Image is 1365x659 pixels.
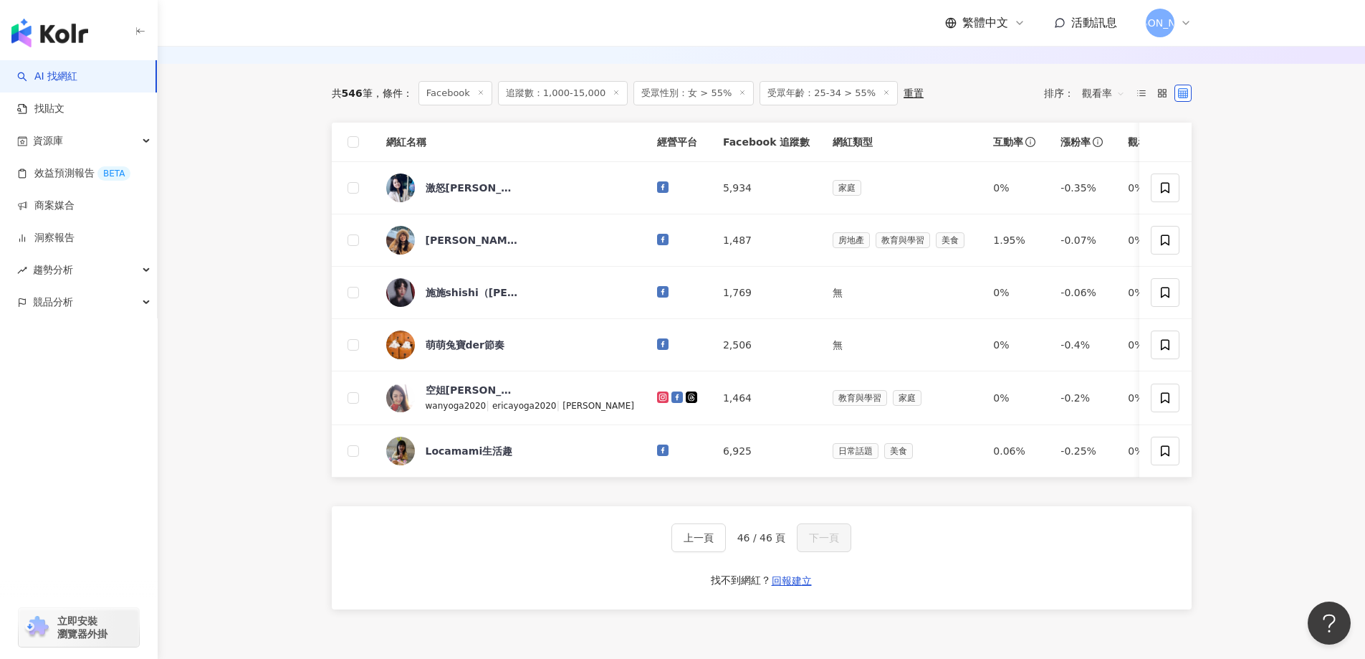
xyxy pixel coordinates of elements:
div: 無 [833,337,970,353]
a: searchAI 找網紅 [17,70,77,84]
img: KOL Avatar [386,437,415,465]
div: -0.4% [1060,337,1105,353]
a: KOL Avatar[PERSON_NAME] 日記 [386,226,634,255]
div: 0% [993,337,1038,353]
iframe: Help Scout Beacon - Open [1308,602,1351,645]
div: -0.35% [1060,180,1105,196]
div: 0% [1128,337,1172,353]
div: 0% [1128,443,1172,459]
div: 萌萌兔寶der節奏 [426,338,504,352]
span: 教育與學習 [876,232,930,248]
div: 重置 [904,87,924,99]
a: 效益預測報告BETA [17,166,130,181]
div: 施施shishi（[PERSON_NAME]） [426,285,519,300]
button: 回報建立 [771,569,813,592]
div: 激怒[PERSON_NAME]的開外掛育兒生活 [426,181,519,195]
td: 1,487 [712,214,821,267]
img: chrome extension [23,616,51,639]
img: KOL Avatar [386,226,415,255]
div: -0.07% [1060,232,1105,248]
img: KOL Avatar [386,174,415,202]
span: Facebook [418,81,492,105]
div: 0% [993,180,1038,196]
span: 46 / 46 頁 [737,532,786,544]
td: 1,769 [712,267,821,319]
span: 546 [342,87,363,99]
span: 活動訊息 [1071,16,1117,29]
span: 上一頁 [684,532,714,544]
th: Facebook 追蹤數 [712,123,821,162]
a: 找貼文 [17,102,64,116]
span: info-circle [1023,135,1038,149]
div: 0% [1128,180,1172,196]
div: 空姐[PERSON_NAME] Life 瑜珈健身新生活 [426,383,519,397]
span: 美食 [936,232,964,248]
a: KOL Avatar空姐[PERSON_NAME] Life 瑜珈健身新生活wanyoga2020|ericayoga2020|[PERSON_NAME] [386,383,634,413]
span: 立即安裝 瀏覽器外掛 [57,615,107,640]
a: KOL Avatar激怒[PERSON_NAME]的開外掛育兒生活 [386,174,634,202]
a: 洞察報告 [17,231,75,245]
span: 互動率 [993,135,1023,149]
div: 無 [833,285,970,300]
div: 0% [993,390,1038,406]
div: -0.06% [1060,285,1105,300]
div: 0% [1128,390,1172,406]
div: 1.95% [993,232,1038,248]
th: 經營平台 [646,123,712,162]
span: 追蹤數：1,000-15,000 [498,81,628,105]
img: KOL Avatar [386,278,415,307]
div: [PERSON_NAME] 日記 [426,233,519,247]
div: 0.06% [993,443,1038,459]
span: 美食 [884,443,913,459]
span: [PERSON_NAME] [1118,15,1201,31]
span: [PERSON_NAME] [562,401,634,411]
a: KOL Avatar施施shishi（[PERSON_NAME]） [386,278,634,307]
span: 日常話題 [833,443,878,459]
a: 商案媒合 [17,199,75,213]
span: 教育與學習 [833,390,887,406]
td: 1,464 [712,371,821,425]
span: rise [17,265,27,275]
span: 資源庫 [33,125,63,157]
span: 觀看率 [1128,135,1158,149]
a: chrome extension立即安裝 瀏覽器外掛 [19,608,139,647]
img: KOL Avatar [386,384,415,412]
td: 6,925 [712,425,821,478]
span: 房地產 [833,232,870,248]
span: wanyoga2020 [426,401,487,411]
a: KOL AvatarLocamami生活趣 [386,437,634,465]
div: 排序： [1044,82,1133,105]
img: logo [11,19,88,47]
span: 受眾年齡：25-34 > 55% [760,81,898,105]
span: | [557,399,563,411]
img: KOL Avatar [386,331,415,359]
span: 趨勢分析 [33,254,73,286]
button: 上一頁 [671,523,726,552]
div: 0% [993,285,1038,300]
span: 受眾性別：女 > 55% [633,81,754,105]
div: Locamami生活趣 [426,444,513,458]
div: 0% [1128,232,1172,248]
div: 共 筆 [332,87,373,99]
span: 繁體中文 [962,15,1008,31]
a: KOL Avatar萌萌兔寶der節奏 [386,331,634,359]
span: 回報建立 [772,575,812,587]
div: -0.25% [1060,443,1105,459]
span: 競品分析 [33,286,73,318]
span: 觀看率 [1082,82,1125,105]
span: info-circle [1091,135,1105,149]
div: 0% [1128,285,1172,300]
span: 家庭 [893,390,921,406]
div: -0.2% [1060,390,1105,406]
th: 網紅類型 [821,123,982,162]
button: 下一頁 [797,523,851,552]
span: 家庭 [833,180,861,196]
span: ericayoga2020 [492,401,557,411]
th: 網紅名稱 [375,123,646,162]
td: 2,506 [712,319,821,371]
span: | [486,399,492,411]
span: 條件 ： [373,87,413,99]
span: 漲粉率 [1060,135,1091,149]
div: 找不到網紅？ [711,574,771,588]
td: 5,934 [712,162,821,214]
